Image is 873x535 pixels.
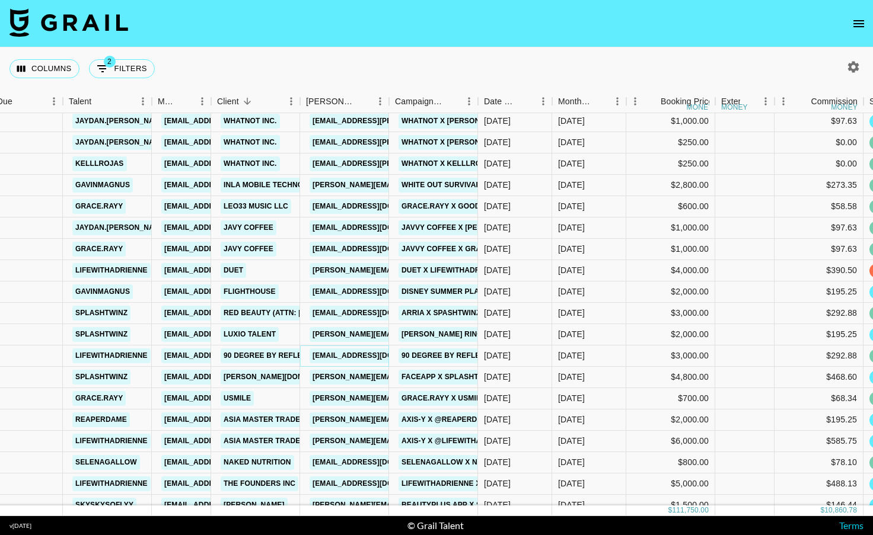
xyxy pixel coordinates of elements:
[626,303,715,324] div: $3,000.00
[161,220,294,235] a: [EMAIL_ADDRESS][DOMAIN_NAME]
[558,350,585,361] div: Aug '25
[9,522,31,530] div: v [DATE]
[72,434,151,448] a: lifewithadrienne
[221,434,338,448] a: Asia Master Trade Co., Ltd.
[484,350,511,361] div: 7/11/2025
[399,114,573,129] a: Whatnot x [PERSON_NAME].[PERSON_NAME]
[407,520,464,531] div: © Grail Talent
[12,93,29,110] button: Sort
[757,92,775,110] button: Menu
[626,153,715,175] div: $250.00
[484,179,511,191] div: 6/26/2025
[239,93,256,110] button: Sort
[72,412,130,427] a: reaperdame
[775,175,864,196] div: $273.35
[161,370,294,385] a: [EMAIL_ADDRESS][DOMAIN_NAME]
[811,90,858,113] div: Commission
[484,371,511,383] div: 8/19/2025
[626,196,715,217] div: $600.00
[775,92,792,110] button: Menu
[300,90,389,113] div: Booker
[626,409,715,431] div: $2,000.00
[221,284,279,299] a: Flighthouse
[558,499,585,511] div: Aug '25
[72,348,151,363] a: lifewithadrienne
[839,520,864,531] a: Terms
[775,431,864,452] div: $585.75
[310,178,503,193] a: [PERSON_NAME][EMAIL_ADDRESS][DOMAIN_NAME]
[518,93,534,110] button: Sort
[775,345,864,367] div: $292.88
[775,495,864,516] div: $146.44
[558,478,585,489] div: Aug '25
[626,452,715,473] div: $800.00
[484,499,511,511] div: 8/25/2025
[310,455,442,470] a: [EMAIL_ADDRESS][DOMAIN_NAME]
[221,178,375,193] a: Inla Mobile Technology Co., Limited
[217,90,239,113] div: Client
[484,158,511,169] div: 8/15/2025
[626,281,715,303] div: $2,000.00
[794,93,811,110] button: Sort
[847,12,871,36] button: open drawer
[72,455,140,470] a: selenagallow
[72,370,130,385] a: splashtwinz
[221,306,365,321] a: Red Beauty (ATTN: [PERSON_NAME])
[161,135,294,150] a: [EMAIL_ADDRESS][DOMAIN_NAME]
[389,90,478,113] div: Campaign (Type)
[460,92,478,110] button: Menu
[484,456,511,468] div: 6/13/2025
[161,114,294,129] a: [EMAIL_ADDRESS][DOMAIN_NAME]
[310,327,503,342] a: [PERSON_NAME][EMAIL_ADDRESS][DOMAIN_NAME]
[558,286,585,297] div: Aug '25
[72,220,170,235] a: jaydan.[PERSON_NAME]
[9,59,79,78] button: Select columns
[9,8,128,37] img: Grail Talent
[484,115,511,127] div: 8/8/2025
[558,435,585,447] div: Aug '25
[72,498,136,512] a: skyskysoflyy
[558,371,585,383] div: Aug '25
[558,200,585,212] div: Aug '25
[221,455,294,470] a: Naked Nutrition
[134,92,152,110] button: Menu
[161,156,294,171] a: [EMAIL_ADDRESS][DOMAIN_NAME]
[72,156,127,171] a: kelllrojas
[399,412,496,427] a: AXIS-Y x @reaperdame
[626,92,644,110] button: Menu
[775,473,864,495] div: $488.13
[399,391,489,406] a: Grace.rayy X Usmile
[72,306,130,321] a: splashtwinz
[310,284,442,299] a: [EMAIL_ADDRESS][DOMAIN_NAME]
[306,90,355,113] div: [PERSON_NAME]
[721,104,748,111] div: money
[626,473,715,495] div: $5,000.00
[484,222,511,233] div: 7/18/2025
[399,455,543,470] a: Selenagallow X Naked Nutrition
[161,476,294,491] a: [EMAIL_ADDRESS][DOMAIN_NAME]
[399,327,547,342] a: [PERSON_NAME] Ring x Splashtwinz
[626,345,715,367] div: $3,000.00
[221,114,280,129] a: Whatnot Inc.
[775,239,864,260] div: $97.63
[558,179,585,191] div: Aug '25
[558,158,585,169] div: Aug '25
[775,409,864,431] div: $195.25
[672,505,709,515] div: 111,750.00
[775,303,864,324] div: $292.88
[824,505,857,515] div: 10,860.78
[72,114,170,129] a: jaydan.[PERSON_NAME]
[221,327,279,342] a: Luxio Talent
[484,307,511,319] div: 6/11/2025
[775,367,864,388] div: $468.60
[161,391,294,406] a: [EMAIL_ADDRESS][DOMAIN_NAME]
[775,324,864,345] div: $195.25
[484,286,511,297] div: 8/22/2025
[177,93,193,110] button: Sort
[558,243,585,255] div: Aug '25
[221,220,276,235] a: Javy Coffee
[484,90,518,113] div: Date Created
[72,135,170,150] a: jaydan.[PERSON_NAME]
[626,495,715,516] div: $1,500.00
[221,348,310,363] a: 90 Degree By Reflex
